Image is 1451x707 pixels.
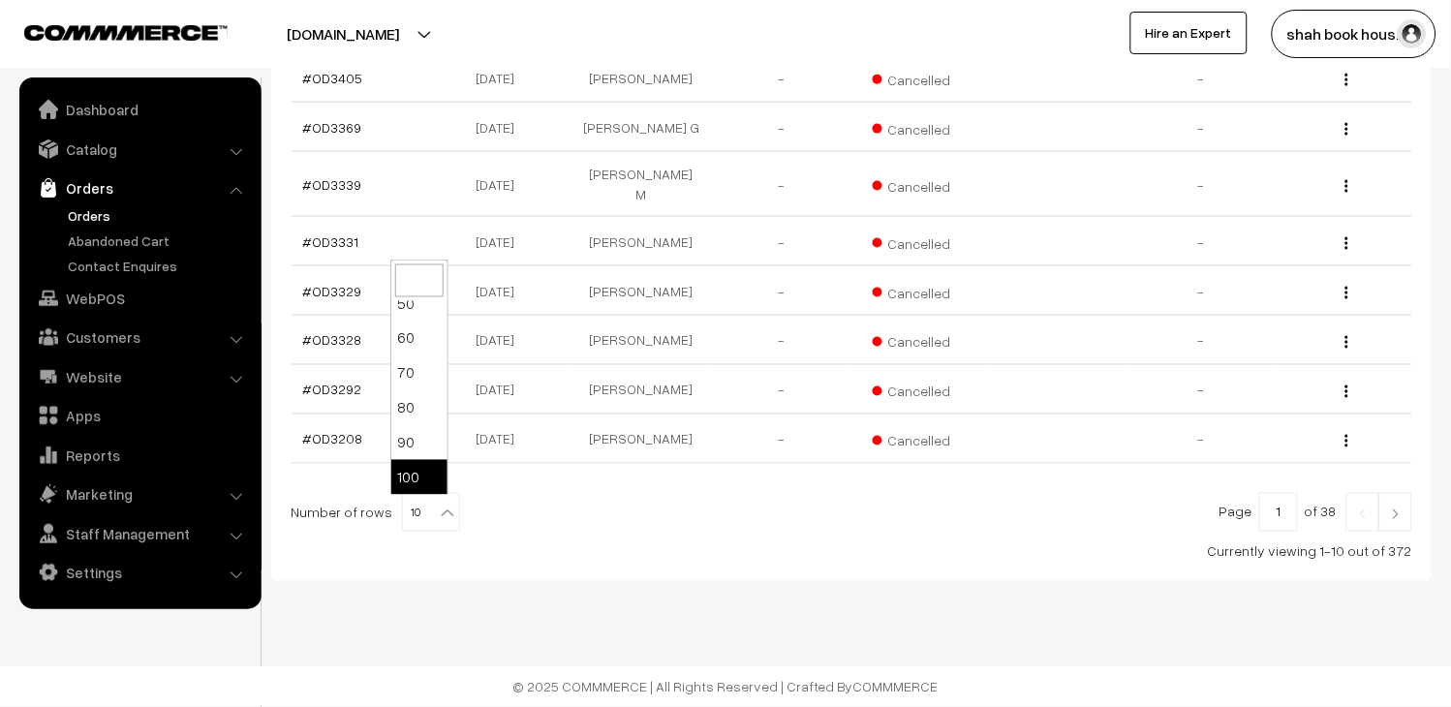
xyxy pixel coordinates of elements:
[1345,74,1348,86] img: Menu
[1345,237,1348,250] img: Menu
[24,25,228,40] img: COMMMERCE
[1131,266,1272,316] td: -
[303,176,362,193] a: #OD3339
[24,320,255,354] a: Customers
[873,229,970,254] span: Cancelled
[24,170,255,205] a: Orders
[873,114,970,139] span: Cancelled
[403,494,459,533] span: 10
[303,70,363,86] a: #OD3405
[391,425,448,460] li: 90
[431,415,571,464] td: [DATE]
[853,679,939,695] a: COMMMERCE
[431,152,571,217] td: [DATE]
[873,65,970,90] span: Cancelled
[1345,336,1348,349] img: Menu
[391,460,448,495] li: 100
[24,516,255,551] a: Staff Management
[1131,53,1272,103] td: -
[1131,316,1272,365] td: -
[1345,287,1348,299] img: Menu
[1219,504,1252,520] span: Page
[873,426,970,451] span: Cancelled
[1272,10,1436,58] button: shah book hous…
[571,365,712,415] td: [PERSON_NAME]
[1131,217,1272,266] td: -
[24,359,255,394] a: Website
[219,10,467,58] button: [DOMAIN_NAME]
[24,398,255,433] a: Apps
[391,355,448,390] li: 70
[1131,152,1272,217] td: -
[303,382,362,398] a: #OD3292
[303,332,362,349] a: #OD3328
[571,316,712,365] td: [PERSON_NAME]
[24,476,255,511] a: Marketing
[391,390,448,425] li: 80
[431,266,571,316] td: [DATE]
[24,92,255,127] a: Dashboard
[431,53,571,103] td: [DATE]
[571,152,712,217] td: [PERSON_NAME] M
[711,217,851,266] td: -
[431,217,571,266] td: [DATE]
[711,266,851,316] td: -
[303,233,359,250] a: #OD3331
[291,503,392,523] span: Number of rows
[711,365,851,415] td: -
[402,493,460,532] span: 10
[1131,415,1272,464] td: -
[1387,508,1405,520] img: Right
[303,283,362,299] a: #OD3329
[1345,180,1348,193] img: Menu
[431,103,571,152] td: [DATE]
[291,541,1412,562] div: Currently viewing 1-10 out of 372
[711,415,851,464] td: -
[571,415,712,464] td: [PERSON_NAME]
[873,278,970,303] span: Cancelled
[1345,123,1348,136] img: Menu
[711,103,851,152] td: -
[24,19,194,43] a: COMMMERCE
[571,266,712,316] td: [PERSON_NAME]
[873,171,970,197] span: Cancelled
[571,103,712,152] td: [PERSON_NAME] G
[711,53,851,103] td: -
[873,377,970,402] span: Cancelled
[24,281,255,316] a: WebPOS
[303,431,363,447] a: #OD3208
[63,231,255,251] a: Abandoned Cart
[711,152,851,217] td: -
[303,119,362,136] a: #OD3369
[1345,435,1348,447] img: Menu
[1398,19,1427,48] img: user
[1305,504,1337,520] span: of 38
[24,555,255,590] a: Settings
[1130,12,1248,54] a: Hire an Expert
[63,205,255,226] a: Orders
[24,132,255,167] a: Catalog
[1345,385,1348,398] img: Menu
[711,316,851,365] td: -
[1131,365,1272,415] td: -
[391,286,448,321] li: 50
[431,316,571,365] td: [DATE]
[391,321,448,355] li: 60
[571,217,712,266] td: [PERSON_NAME]
[1354,508,1372,520] img: Left
[571,53,712,103] td: [PERSON_NAME]
[873,327,970,353] span: Cancelled
[1131,103,1272,152] td: -
[431,365,571,415] td: [DATE]
[63,256,255,276] a: Contact Enquires
[24,438,255,473] a: Reports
